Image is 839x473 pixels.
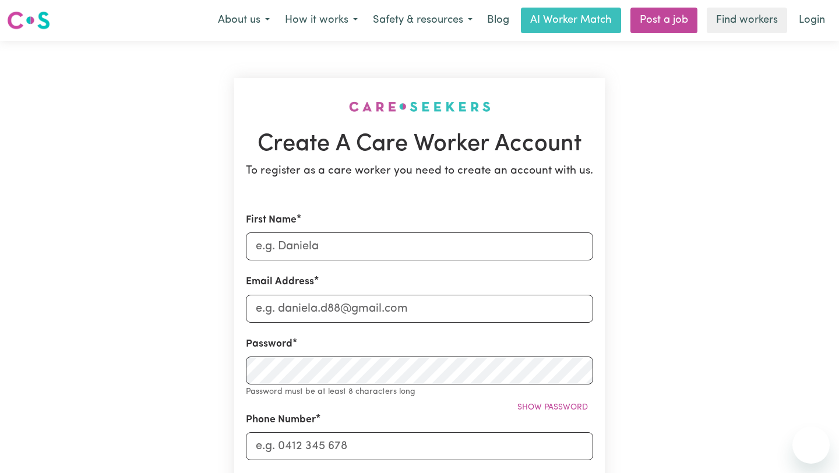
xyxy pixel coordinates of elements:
label: Password [246,337,292,352]
input: e.g. daniela.d88@gmail.com [246,295,593,323]
iframe: Button to launch messaging window [792,426,830,464]
a: Careseekers logo [7,7,50,34]
span: Show password [517,403,588,412]
label: Email Address [246,274,314,290]
a: Blog [480,8,516,33]
label: Phone Number [246,412,316,428]
button: Safety & resources [365,8,480,33]
small: Password must be at least 8 characters long [246,387,415,396]
button: About us [210,8,277,33]
input: e.g. 0412 345 678 [246,432,593,460]
a: Find workers [707,8,787,33]
input: e.g. Daniela [246,232,593,260]
img: Careseekers logo [7,10,50,31]
a: Login [792,8,832,33]
a: AI Worker Match [521,8,621,33]
a: Post a job [630,8,697,33]
button: How it works [277,8,365,33]
label: First Name [246,213,297,228]
button: Show password [512,398,593,416]
h1: Create A Care Worker Account [246,130,593,158]
p: To register as a care worker you need to create an account with us. [246,163,593,180]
